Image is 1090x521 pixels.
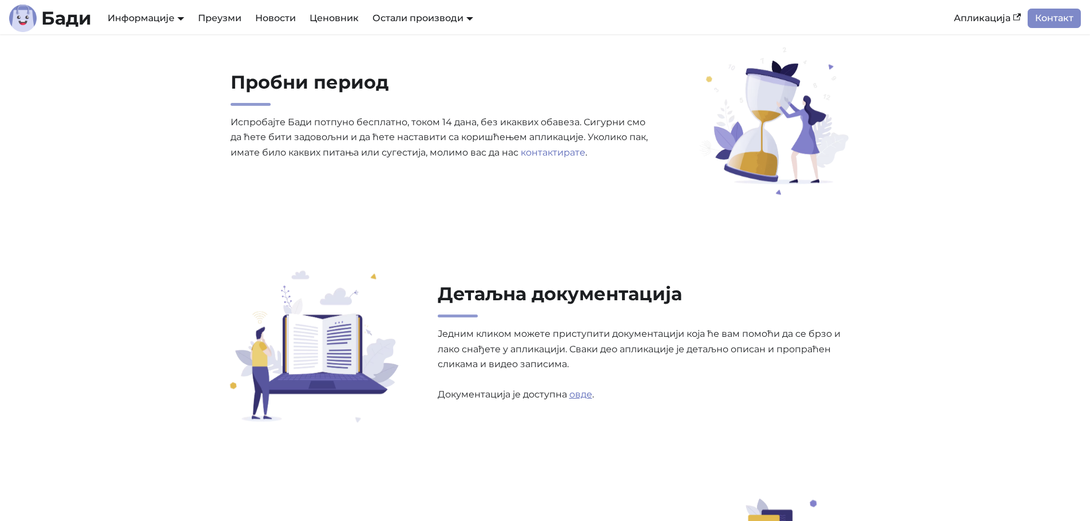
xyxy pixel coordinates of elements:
[9,5,37,32] img: Лого
[947,9,1028,28] a: Апликација
[231,71,653,106] h2: Пробни период
[521,147,585,158] a: контактирате
[191,9,248,28] a: Преузми
[1028,9,1081,28] a: Контакт
[227,268,404,423] img: Детаљна документација
[569,389,592,400] a: овде
[41,9,92,27] b: Бади
[248,9,303,28] a: Новости
[108,13,184,23] a: Информације
[438,283,860,317] h2: Детаљна документација
[687,42,862,195] img: Пробни период
[372,13,473,23] a: Остали производи
[231,115,653,160] p: Испробајте Бади потпуно бесплатно, током 14 дана, без икаквих обавеза. Сигурни смо да ћете бити з...
[9,5,92,32] a: ЛогоБади
[303,9,366,28] a: Ценовник
[438,327,860,402] p: Једним кликом можете приступити документацији која ће вам помоћи да се брзо и лако снађете у апли...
